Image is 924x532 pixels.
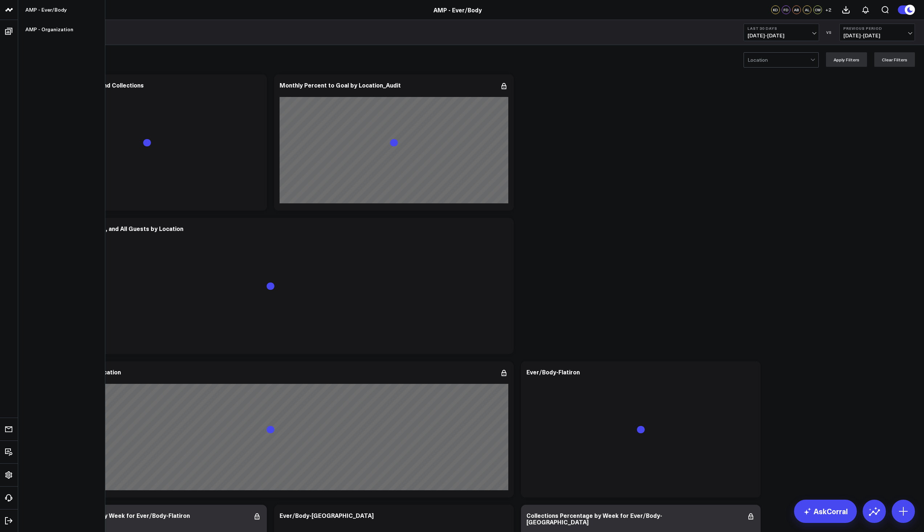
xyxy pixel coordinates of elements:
div: Sales Exc Tax, Collections, and All Guests by Location [33,224,183,232]
div: Collections Percentage by Week for Ever/Body-Flatiron [33,511,190,519]
a: AMP - Ever/Body [433,6,482,14]
button: Apply Filters [826,52,867,67]
b: Last 30 Days [748,26,815,31]
div: FD [782,5,790,14]
div: CW [813,5,822,14]
button: Clear Filters [874,52,915,67]
div: KD [771,5,780,14]
div: Ever/Body-[GEOGRAPHIC_DATA] [280,511,374,519]
button: Previous Period[DATE]-[DATE] [839,24,915,41]
div: VS [823,30,836,34]
span: + 2 [825,7,831,12]
span: [DATE] - [DATE] [748,33,815,38]
div: AB [792,5,801,14]
span: [DATE] - [DATE] [843,33,911,38]
a: AskCorral [794,500,857,523]
div: Ever/Body-Flatiron [526,368,580,376]
button: +2 [824,5,833,14]
a: AMP - Organization [18,20,105,39]
div: Collections Percentage by Week for Ever/Body-[GEOGRAPHIC_DATA] [526,511,662,526]
div: AL [803,5,811,14]
button: Last 30 Days[DATE]-[DATE] [744,24,819,41]
div: Monthly Percent to Goal by Location_Audit [280,81,401,89]
b: Previous Period [843,26,911,31]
